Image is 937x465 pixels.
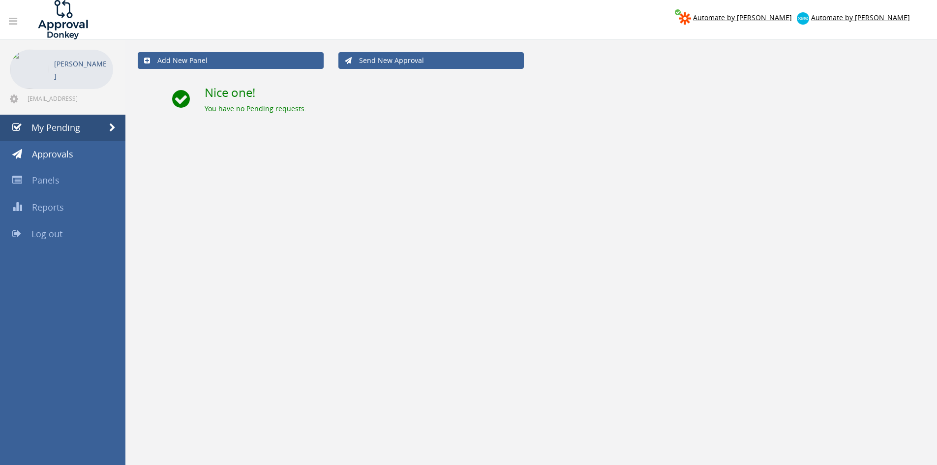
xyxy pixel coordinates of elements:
span: My Pending [31,122,80,133]
span: Log out [31,228,62,240]
span: Reports [32,201,64,213]
a: Add New Panel [138,52,324,69]
span: Panels [32,174,60,186]
span: Automate by [PERSON_NAME] [811,13,910,22]
img: zapier-logomark.png [679,12,691,25]
div: You have no Pending requests. [205,104,925,114]
p: [PERSON_NAME] [54,58,108,82]
span: Approvals [32,148,73,160]
img: xero-logo.png [797,12,809,25]
a: Send New Approval [338,52,524,69]
span: Automate by [PERSON_NAME] [693,13,792,22]
span: [EMAIL_ADDRESS][DOMAIN_NAME] [28,94,111,102]
h2: Nice one! [205,86,925,99]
